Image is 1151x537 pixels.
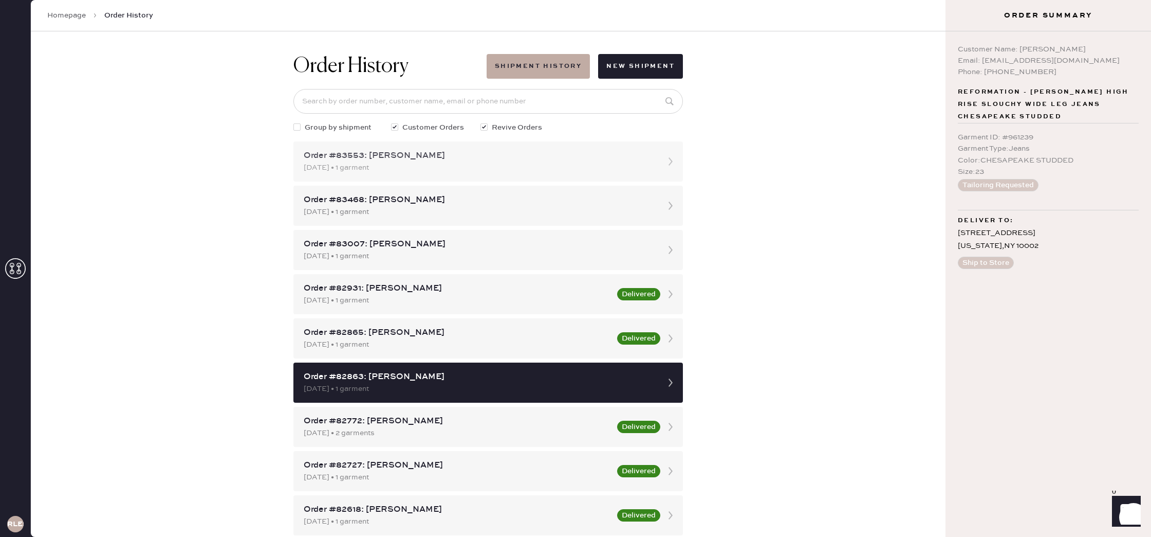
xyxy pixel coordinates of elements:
div: Order #82772: [PERSON_NAME] [304,415,611,427]
span: Group by shipment [305,122,372,133]
div: Email: [EMAIL_ADDRESS][DOMAIN_NAME] [958,55,1139,66]
div: Customer Name: [PERSON_NAME] [958,44,1139,55]
button: Shipment History [487,54,590,79]
div: Order #82865: [PERSON_NAME] [304,327,611,339]
div: Order #82618: [PERSON_NAME] [304,504,611,516]
input: Search by order number, customer name, email or phone number [293,89,683,114]
button: Ship to Store [958,257,1014,269]
div: [DATE] • 1 garment [304,339,611,350]
h3: RLESA [7,521,24,528]
div: Size : 23 [958,166,1139,177]
div: [DATE] • 2 garments [304,427,611,439]
div: [DATE] • 1 garment [304,206,654,218]
div: Order #83468: [PERSON_NAME] [304,194,654,206]
span: Customer Orders [402,122,464,133]
div: Color : CHESAPEAKE STUDDED [958,155,1139,166]
h3: Order Summary [945,10,1151,21]
div: Order #82727: [PERSON_NAME] [304,459,611,472]
div: Order #82863: [PERSON_NAME] [304,371,654,383]
div: Garment Type : Jeans [958,143,1139,154]
span: Revive Orders [492,122,542,133]
span: Reformation - [PERSON_NAME] High Rise Slouchy Wide Leg Jeans CHESAPEAKE STUDDED [958,86,1139,123]
div: [DATE] • 1 garment [304,162,654,173]
span: Deliver to: [958,214,1013,227]
button: Delivered [617,332,660,345]
div: [DATE] • 1 garment [304,516,611,527]
div: Phone: [PHONE_NUMBER] [958,66,1139,78]
a: Homepage [47,10,86,21]
div: [DATE] • 1 garment [304,250,654,262]
div: [STREET_ADDRESS] [US_STATE] , NY 10002 [958,227,1139,253]
iframe: Front Chat [1102,491,1146,535]
div: Order #83007: [PERSON_NAME] [304,238,654,250]
div: [DATE] • 1 garment [304,295,611,306]
span: Order History [104,10,153,21]
button: Delivered [617,509,660,522]
button: Delivered [617,421,660,433]
button: Delivered [617,288,660,300]
div: [DATE] • 1 garment [304,472,611,483]
div: [DATE] • 1 garment [304,383,654,395]
h1: Order History [293,54,409,79]
div: Order #82931: [PERSON_NAME] [304,282,611,295]
div: Garment ID : # 961239 [958,132,1139,143]
button: Delivered [617,465,660,477]
button: New Shipment [598,54,683,79]
button: Tailoring Requested [958,179,1038,191]
div: Order #83553: [PERSON_NAME] [304,150,654,162]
